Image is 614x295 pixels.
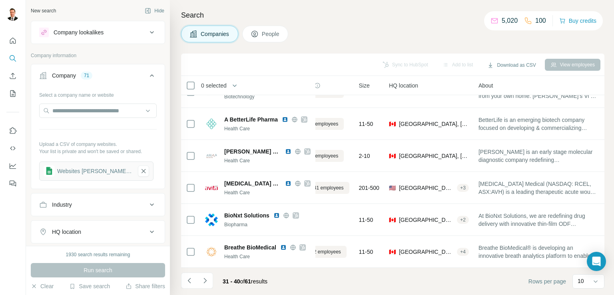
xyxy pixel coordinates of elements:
button: Quick start [6,34,19,48]
div: Health Care [224,157,311,164]
img: LinkedIn logo [285,148,291,155]
div: Health Care [224,253,311,260]
span: [GEOGRAPHIC_DATA], [US_STATE] [399,184,454,192]
button: Dashboard [6,159,19,173]
button: Company71 [31,66,165,88]
img: LinkedIn logo [285,180,291,187]
button: Clear [31,282,54,290]
span: People [262,30,280,38]
h4: Search [181,10,604,21]
div: HQ location [52,228,81,236]
button: Share filters [126,282,165,290]
div: New search [31,7,56,14]
img: gsheets icon [44,165,55,177]
img: Logo of A BetterLife Pharma [205,118,218,130]
span: View 6 employees [299,120,338,128]
img: Logo of Asima Health [205,149,218,162]
span: [GEOGRAPHIC_DATA], [GEOGRAPHIC_DATA] [399,216,454,224]
div: Biotechnology [224,93,311,100]
div: Company lookalikes [54,28,104,36]
span: [MEDICAL_DATA] Medical [224,179,281,187]
span: results [223,278,267,285]
img: LinkedIn logo [280,244,287,251]
span: 11-50 [359,248,373,256]
span: 🇨🇦 [389,120,396,128]
img: LinkedIn logo [273,212,280,219]
button: My lists [6,86,19,101]
span: About [478,82,493,90]
span: [GEOGRAPHIC_DATA], [GEOGRAPHIC_DATA] [399,248,454,256]
span: 🇨🇦 [389,216,396,224]
span: Companies [201,30,230,38]
span: [GEOGRAPHIC_DATA], [GEOGRAPHIC_DATA] [399,152,469,160]
span: 🇨🇦 [389,152,396,160]
span: 11-50 [359,120,373,128]
div: + 2 [457,216,469,223]
span: of [240,278,245,285]
span: At BioNxt Solutions, we are redefining drug delivery with innovative thin-film ODF (sublingual), ... [478,212,597,228]
span: 🇺🇸 [389,184,396,192]
span: [PERSON_NAME] Health [224,147,281,155]
span: [GEOGRAPHIC_DATA], [GEOGRAPHIC_DATA] [399,120,469,128]
span: View 22 employees [299,248,341,255]
button: Download as CSV [482,59,541,71]
img: Logo of Breathe BioMedical [205,245,218,258]
span: 61 [245,278,251,285]
p: Your list is private and won't be saved or shared. [39,148,157,155]
span: HQ location [389,82,418,90]
div: 1930 search results remaining [66,251,130,258]
span: View 241 employees [299,184,344,191]
button: View 241 employees [284,182,349,194]
p: Upload a CSV of company websites. [39,141,157,148]
div: + 3 [457,184,469,191]
div: Industry [52,201,72,209]
img: Logo of BioNxt Solutions [205,213,218,226]
div: Select a company name or website [39,88,157,99]
span: Rows per page [528,277,566,285]
div: Health Care [224,189,311,196]
span: BetterLife is an emerging biotech company focused on developing & commercializing patient-friendl... [478,116,597,132]
p: 10 [578,277,584,285]
button: Use Surfe on LinkedIn [6,124,19,138]
span: Breathe BioMedical® is developing an innovative breath analytics platform to enable the early det... [478,244,597,260]
span: A BetterLife Pharma [224,116,278,124]
button: Hide [139,5,170,17]
button: Save search [69,282,110,290]
button: Feedback [6,176,19,191]
span: 201-500 [359,184,379,192]
p: Company information [31,52,165,59]
span: BioNxt Solutions [224,211,269,219]
div: Company [52,72,76,80]
button: Search [6,51,19,66]
button: Buy credits [559,15,596,26]
div: Biopharma [224,221,311,228]
span: [PERSON_NAME] is an early stage molecular diagnostic company redefining [MEDICAL_DATA] surveillan... [478,148,597,164]
div: Open Intercom Messenger [587,252,606,271]
div: Health Care [224,125,311,132]
button: Enrich CSV [6,69,19,83]
button: HQ location [31,222,165,241]
button: Company lookalikes [31,23,165,42]
span: 0 selected [201,82,227,90]
img: Avatar [6,8,19,21]
div: Websites [PERSON_NAME] (version 1) [57,167,132,175]
button: Navigate to previous page [181,273,197,289]
span: Breathe BioMedical [224,243,276,251]
img: Logo of Avita Medical [205,181,218,194]
img: LinkedIn logo [282,116,288,123]
button: Navigate to next page [197,273,213,289]
button: Industry [31,195,165,214]
p: 5,020 [502,16,518,26]
p: 100 [535,16,546,26]
span: Size [359,82,370,90]
span: 🇨🇦 [389,248,396,256]
div: 71 [81,72,92,79]
div: + 4 [457,248,469,255]
span: 11-50 [359,216,373,224]
span: 2-10 [359,152,370,160]
span: View 4 employees [299,152,338,159]
span: [MEDICAL_DATA] Medical (NASDAQ: RCEL, ASX:AVH) is a leading therapeutic acute wound care company ... [478,180,597,196]
button: Use Surfe API [6,141,19,155]
span: 31 - 40 [223,278,240,285]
